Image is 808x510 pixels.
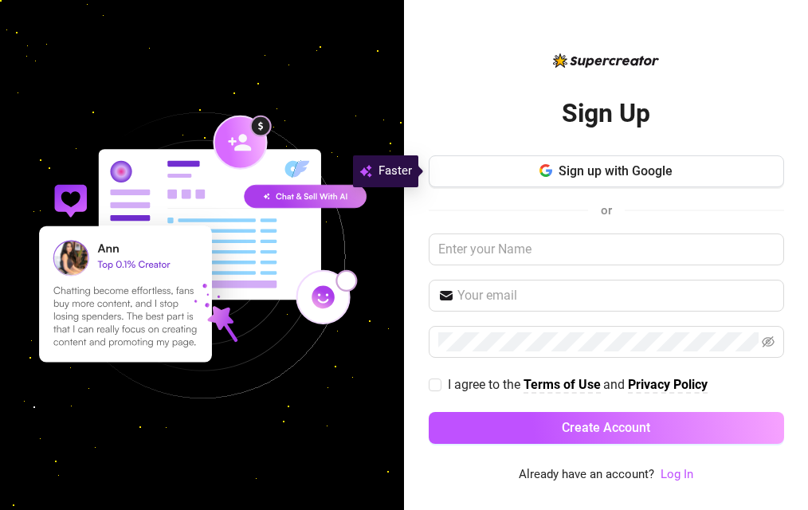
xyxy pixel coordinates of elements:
span: or [601,203,612,218]
input: Enter your Name [429,233,784,265]
a: Log In [661,465,693,484]
img: logo-BBDzfeDw.svg [553,53,659,68]
a: Log In [661,467,693,481]
span: I agree to the [448,377,524,392]
span: Already have an account? [519,465,654,484]
button: Sign up with Google [429,155,784,187]
strong: Terms of Use [524,377,601,392]
h2: Sign Up [562,97,650,130]
input: Your email [457,286,775,305]
span: Create Account [562,420,650,435]
span: and [603,377,628,392]
img: svg%3e [359,162,372,181]
button: Create Account [429,412,784,444]
strong: Privacy Policy [628,377,708,392]
span: Faster [379,162,412,181]
span: eye-invisible [762,335,775,348]
a: Privacy Policy [628,377,708,394]
span: Sign up with Google [559,163,673,178]
a: Terms of Use [524,377,601,394]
